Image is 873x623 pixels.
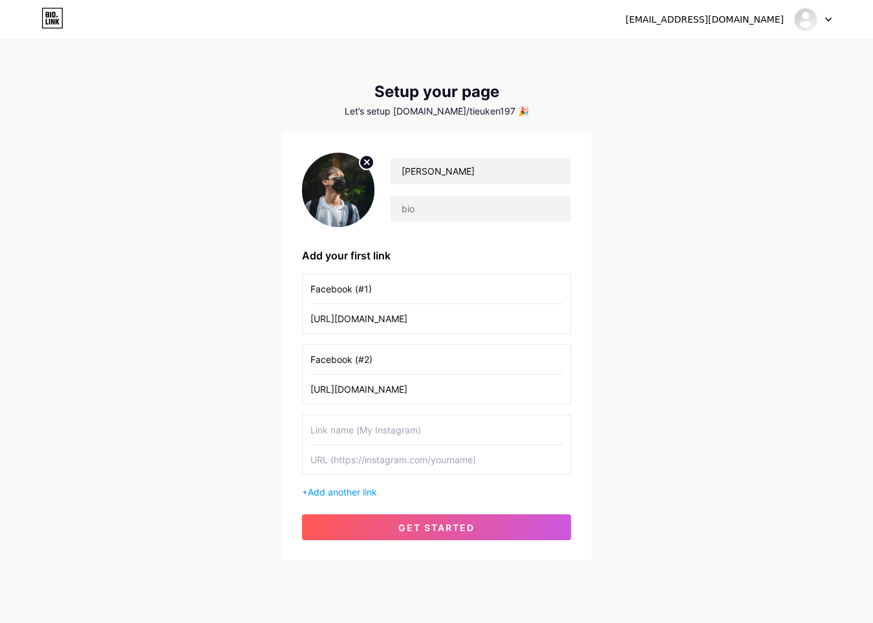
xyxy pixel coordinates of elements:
[391,158,570,184] input: Your name
[310,345,563,374] input: Link name (My Instagram)
[308,486,377,497] span: Add another link
[793,7,818,32] img: tieuken197
[310,415,563,444] input: Link name (My Instagram)
[281,83,592,101] div: Setup your page
[398,522,475,533] span: get started
[310,274,563,303] input: Link name (My Instagram)
[625,13,784,27] div: [EMAIL_ADDRESS][DOMAIN_NAME]
[302,514,571,540] button: get started
[310,375,563,404] input: URL (https://instagram.com/yourname)
[302,248,571,263] div: Add your first link
[310,304,563,333] input: URL (https://instagram.com/yourname)
[310,445,563,474] input: URL (https://instagram.com/yourname)
[302,153,374,227] img: profile pic
[391,196,570,222] input: bio
[302,485,571,499] div: +
[281,106,592,116] div: Let’s setup [DOMAIN_NAME]/tieuken197 🎉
